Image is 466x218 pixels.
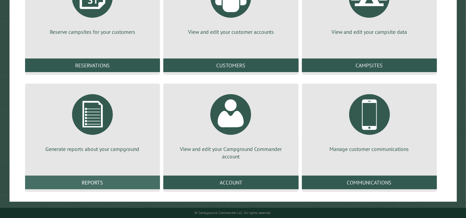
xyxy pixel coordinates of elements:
[163,176,298,189] a: Account
[25,176,160,189] a: Reports
[171,89,290,160] a: View and edit your Campground Commander account
[25,59,160,72] a: Reservations
[33,145,152,153] p: Generate reports about your campground
[171,145,290,160] p: View and edit your Campground Commander account
[302,59,437,72] a: Campsites
[310,28,429,36] p: View and edit your campsite data
[310,145,429,153] p: Manage customer communications
[310,89,429,153] a: Manage customer communications
[171,28,290,36] p: View and edit your customer accounts
[195,211,271,215] small: © Campground Commander LLC. All rights reserved.
[33,89,152,153] a: Generate reports about your campground
[302,176,437,189] a: Communications
[163,59,298,72] a: Customers
[33,28,152,36] p: Reserve campsites for your customers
